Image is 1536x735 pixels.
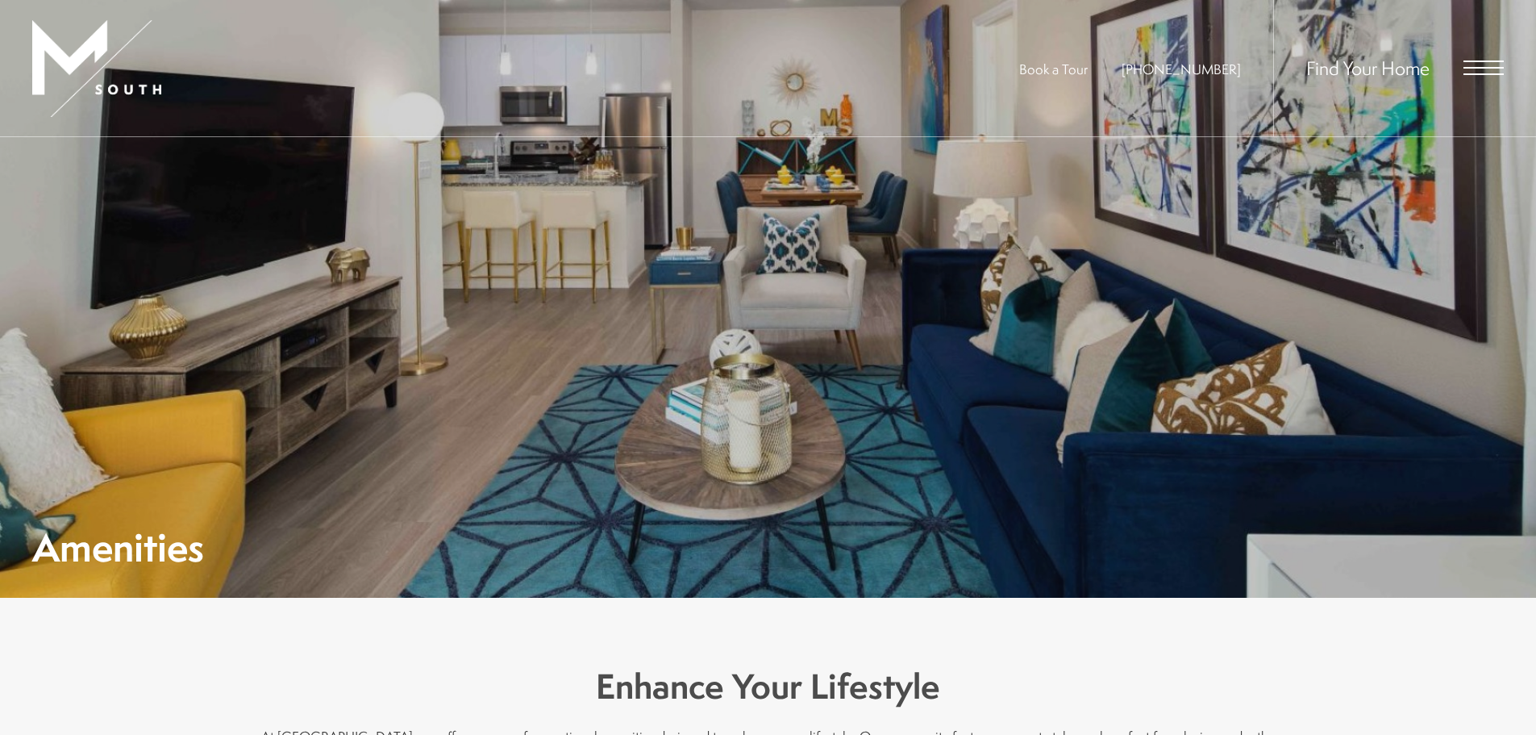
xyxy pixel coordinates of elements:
[1019,60,1088,78] a: Book a Tour
[1306,55,1430,81] a: Find Your Home
[32,529,204,566] h1: Amenities
[1122,60,1241,78] span: [PHONE_NUMBER]
[32,20,161,117] img: MSouth
[1463,61,1504,75] button: Open Menu
[1122,60,1241,78] a: Call Us at 813-570-8014
[244,662,1292,711] h3: Enhance Your Lifestyle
